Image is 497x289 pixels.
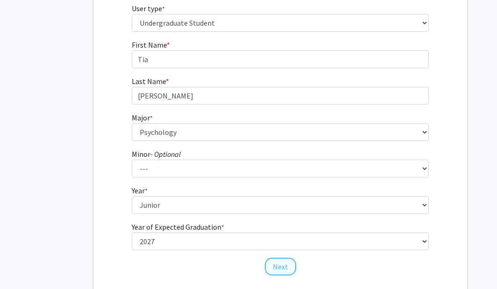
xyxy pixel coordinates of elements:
label: Major [132,112,153,123]
label: Minor [132,148,181,160]
span: First Name [132,40,167,49]
i: - Optional [150,149,181,159]
label: Year [132,185,148,196]
iframe: Chat [7,247,40,282]
label: Year of Expected Graduation [132,221,224,233]
button: Next [265,258,296,275]
span: Last Name [132,77,166,86]
label: User type [132,3,165,14]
